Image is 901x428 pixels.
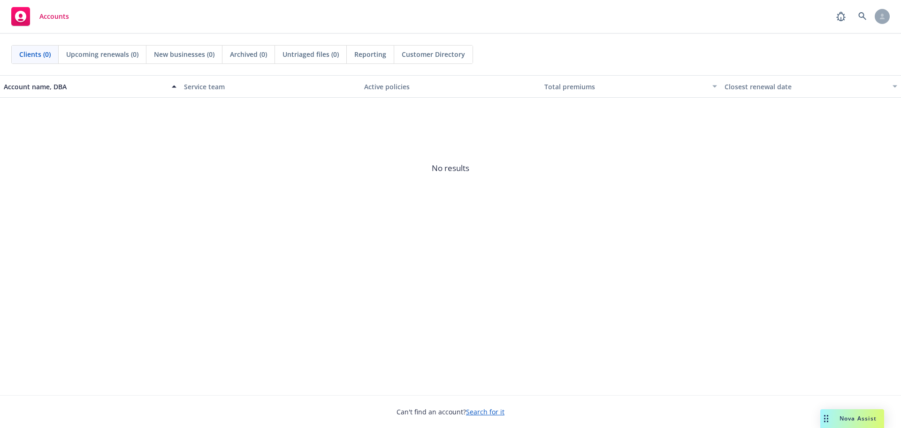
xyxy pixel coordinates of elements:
button: Nova Assist [820,409,884,428]
button: Total premiums [541,75,721,98]
div: Account name, DBA [4,82,166,92]
span: Reporting [354,49,386,59]
span: Upcoming renewals (0) [66,49,138,59]
a: Accounts [8,3,73,30]
span: Customer Directory [402,49,465,59]
span: Archived (0) [230,49,267,59]
span: Accounts [39,13,69,20]
span: Clients (0) [19,49,51,59]
div: Active policies [364,82,537,92]
div: Drag to move [820,409,832,428]
span: Untriaged files (0) [283,49,339,59]
button: Service team [180,75,360,98]
div: Service team [184,82,357,92]
div: Closest renewal date [725,82,887,92]
span: Nova Assist [840,414,877,422]
button: Active policies [360,75,541,98]
span: New businesses (0) [154,49,214,59]
a: Search [853,7,872,26]
div: Total premiums [544,82,707,92]
a: Report a Bug [832,7,850,26]
button: Closest renewal date [721,75,901,98]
